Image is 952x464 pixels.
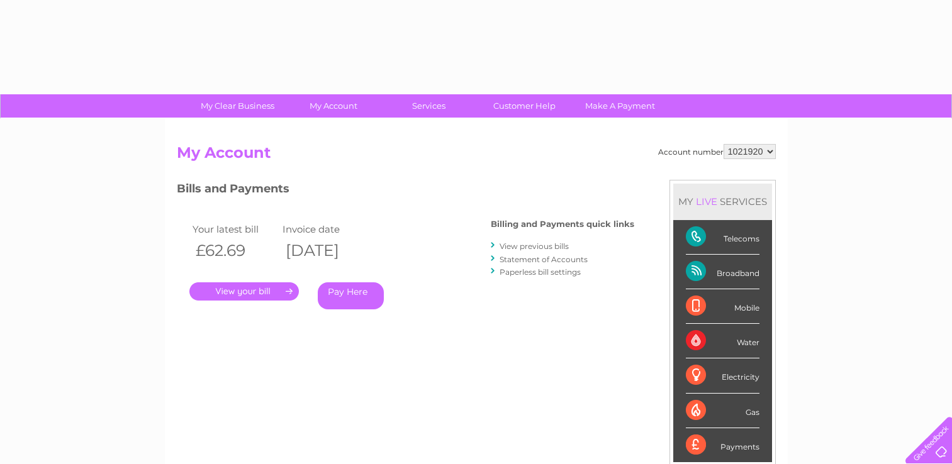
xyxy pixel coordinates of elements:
[686,220,759,255] div: Telecoms
[377,94,481,118] a: Services
[500,255,588,264] a: Statement of Accounts
[491,219,634,229] h4: Billing and Payments quick links
[279,238,370,263] th: [DATE]
[186,94,289,118] a: My Clear Business
[500,241,569,251] a: View previous bills
[686,324,759,358] div: Water
[686,289,759,324] div: Mobile
[189,282,299,301] a: .
[568,94,672,118] a: Make A Payment
[686,358,759,393] div: Electricity
[473,94,576,118] a: Customer Help
[279,221,370,238] td: Invoice date
[281,94,385,118] a: My Account
[686,255,759,289] div: Broadband
[318,282,384,309] a: Pay Here
[673,184,772,219] div: MY SERVICES
[189,221,280,238] td: Your latest bill
[177,180,634,202] h3: Bills and Payments
[658,144,776,159] div: Account number
[189,238,280,263] th: £62.69
[693,196,720,207] div: LIVE
[686,394,759,428] div: Gas
[686,428,759,462] div: Payments
[177,144,776,168] h2: My Account
[500,267,581,277] a: Paperless bill settings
